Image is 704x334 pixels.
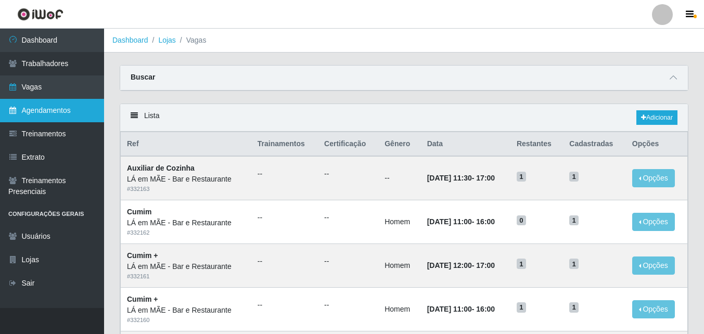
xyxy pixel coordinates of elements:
strong: - [427,305,495,313]
td: Homem [378,200,420,244]
div: # 332161 [127,272,245,281]
strong: Cumim [127,208,151,216]
strong: - [427,217,495,226]
time: [DATE] 11:00 [427,305,472,313]
ul: -- [258,212,312,223]
nav: breadcrumb [104,29,704,53]
ul: -- [258,256,312,267]
time: [DATE] 12:00 [427,261,472,269]
th: Gênero [378,132,420,157]
td: Homem [378,243,420,287]
th: Ref [121,132,251,157]
span: 0 [517,215,526,226]
div: # 332163 [127,185,245,194]
ul: -- [324,212,372,223]
strong: Cumim + [127,251,158,260]
span: 1 [569,259,579,269]
div: Lista [120,104,688,132]
ul: -- [258,300,312,311]
time: 17:00 [476,174,495,182]
ul: -- [324,169,372,179]
div: # 332160 [127,316,245,325]
button: Opções [632,300,675,318]
th: Data [421,132,510,157]
strong: Cumim + [127,295,158,303]
time: 16:00 [476,217,495,226]
th: Cadastradas [563,132,626,157]
th: Trainamentos [251,132,318,157]
span: 1 [517,302,526,313]
strong: - [427,174,495,182]
th: Opções [626,132,688,157]
th: Certificação [318,132,378,157]
time: 17:00 [476,261,495,269]
td: Homem [378,287,420,331]
a: Lojas [158,36,175,44]
span: 1 [569,172,579,182]
time: 16:00 [476,305,495,313]
th: Restantes [510,132,563,157]
button: Opções [632,213,675,231]
strong: Buscar [131,73,155,81]
span: 1 [569,215,579,226]
div: LÁ em MÃE - Bar e Restaurante [127,305,245,316]
img: CoreUI Logo [17,8,63,21]
div: LÁ em MÃE - Bar e Restaurante [127,217,245,228]
a: Adicionar [636,110,677,125]
time: [DATE] 11:30 [427,174,472,182]
strong: Auxiliar de Cozinha [127,164,195,172]
div: # 332162 [127,228,245,237]
ul: -- [324,256,372,267]
strong: - [427,261,495,269]
span: 1 [517,259,526,269]
button: Opções [632,256,675,275]
span: 1 [569,302,579,313]
ul: -- [324,300,372,311]
div: LÁ em MÃE - Bar e Restaurante [127,174,245,185]
div: LÁ em MÃE - Bar e Restaurante [127,261,245,272]
a: Dashboard [112,36,148,44]
span: 1 [517,172,526,182]
button: Opções [632,169,675,187]
li: Vagas [176,35,207,46]
time: [DATE] 11:00 [427,217,472,226]
ul: -- [258,169,312,179]
td: -- [378,156,420,200]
